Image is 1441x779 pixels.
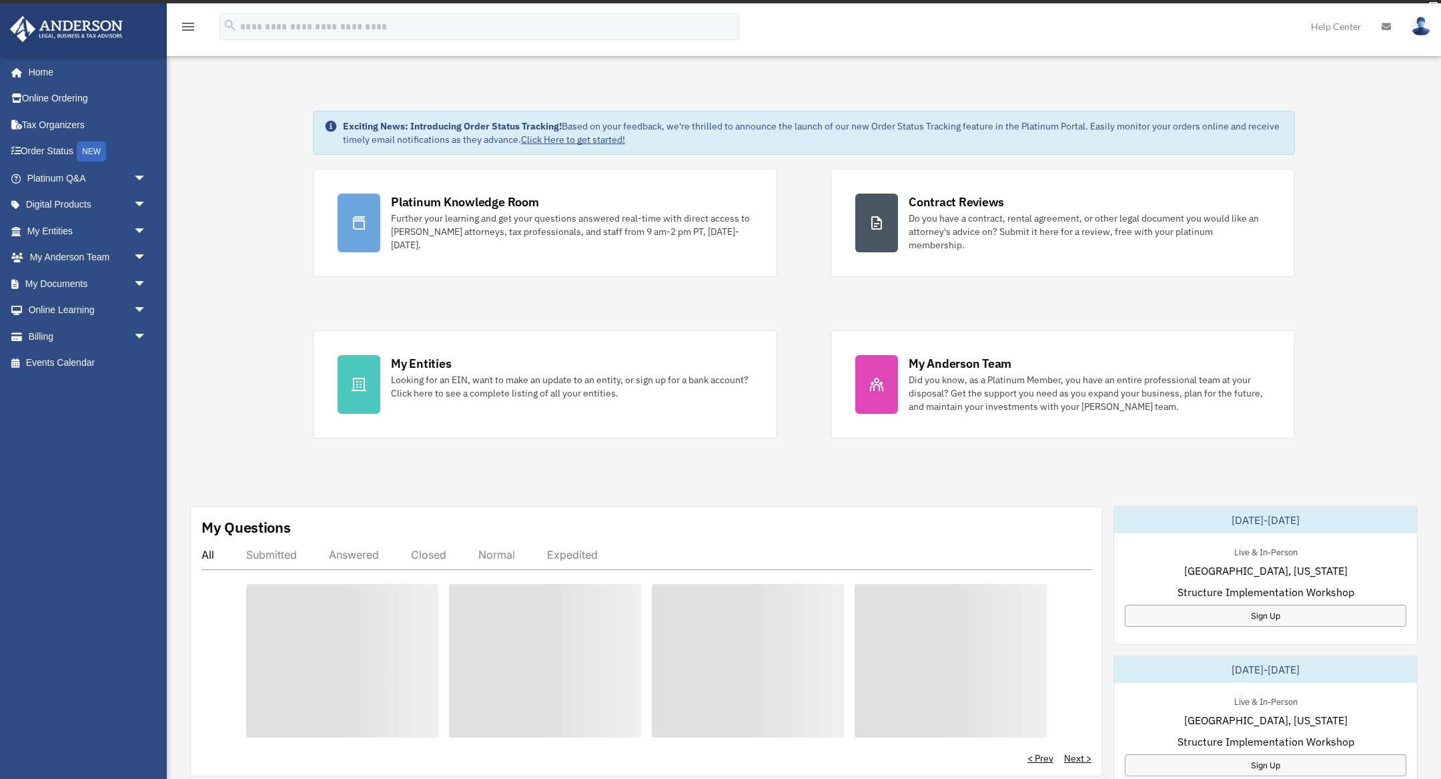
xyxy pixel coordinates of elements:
[1224,544,1308,558] div: Live & In-Person
[909,194,1004,210] div: Contract Reviews
[831,330,1295,439] a: My Anderson Team Did you know, as a Platinum Member, you have an entire professional team at your...
[223,18,237,33] i: search
[1184,712,1348,728] span: [GEOGRAPHIC_DATA], [US_STATE]
[478,548,515,561] div: Normal
[9,138,167,166] a: Order StatusNEW
[1177,734,1354,750] span: Structure Implementation Workshop
[831,169,1295,277] a: Contract Reviews Do you have a contract, rental agreement, or other legal document you would like...
[343,120,562,132] strong: Exciting News: Introducing Order Status Tracking!
[343,119,1284,146] div: Based on your feedback, we're thrilled to announce the launch of our new Order Status Tracking fe...
[1114,507,1417,533] div: [DATE]-[DATE]
[391,373,753,400] div: Looking for an EIN, want to make an update to an entity, or sign up for a bank account? Click her...
[391,355,451,372] div: My Entities
[1125,754,1406,776] a: Sign Up
[1224,694,1308,708] div: Live & In-Person
[909,355,1011,372] div: My Anderson Team
[180,19,196,35] i: menu
[9,218,167,244] a: My Entitiesarrow_drop_down
[9,323,167,350] a: Billingarrow_drop_down
[133,270,160,298] span: arrow_drop_down
[201,548,214,561] div: All
[133,192,160,219] span: arrow_drop_down
[1177,584,1354,600] span: Structure Implementation Workshop
[521,134,625,146] a: Click Here to get started!
[909,212,1270,252] div: Do you have a contract, rental agreement, or other legal document you would like an attorney's ad...
[329,548,379,561] div: Answered
[133,165,160,192] span: arrow_drop_down
[133,244,160,272] span: arrow_drop_down
[9,165,167,192] a: Platinum Q&Aarrow_drop_down
[313,169,777,277] a: Platinum Knowledge Room Further your learning and get your questions answered real-time with dire...
[246,548,297,561] div: Submitted
[9,192,167,218] a: Digital Productsarrow_drop_down
[1411,17,1431,36] img: User Pic
[551,3,843,19] div: Get a chance to win 6 months of Platinum for free just by filling out this
[1125,605,1406,627] a: Sign Up
[180,23,196,35] a: menu
[133,297,160,324] span: arrow_drop_down
[313,330,777,439] a: My Entities Looking for an EIN, want to make an update to an entity, or sign up for a bank accoun...
[1429,2,1438,10] div: close
[1184,563,1348,579] span: [GEOGRAPHIC_DATA], [US_STATE]
[9,85,167,112] a: Online Ordering
[133,218,160,245] span: arrow_drop_down
[133,323,160,350] span: arrow_drop_down
[1064,752,1091,765] a: Next >
[391,194,539,210] div: Platinum Knowledge Room
[849,3,890,19] a: survey
[411,548,446,561] div: Closed
[77,142,106,162] div: NEW
[9,59,160,85] a: Home
[6,16,127,42] img: Anderson Advisors Platinum Portal
[9,270,167,297] a: My Documentsarrow_drop_down
[9,350,167,376] a: Events Calendar
[909,373,1270,413] div: Did you know, as a Platinum Member, you have an entire professional team at your disposal? Get th...
[9,244,167,271] a: My Anderson Teamarrow_drop_down
[391,212,753,252] div: Further your learning and get your questions answered real-time with direct access to [PERSON_NAM...
[201,517,291,537] div: My Questions
[9,111,167,138] a: Tax Organizers
[9,297,167,324] a: Online Learningarrow_drop_down
[1027,752,1053,765] a: < Prev
[1114,656,1417,683] div: [DATE]-[DATE]
[547,548,598,561] div: Expedited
